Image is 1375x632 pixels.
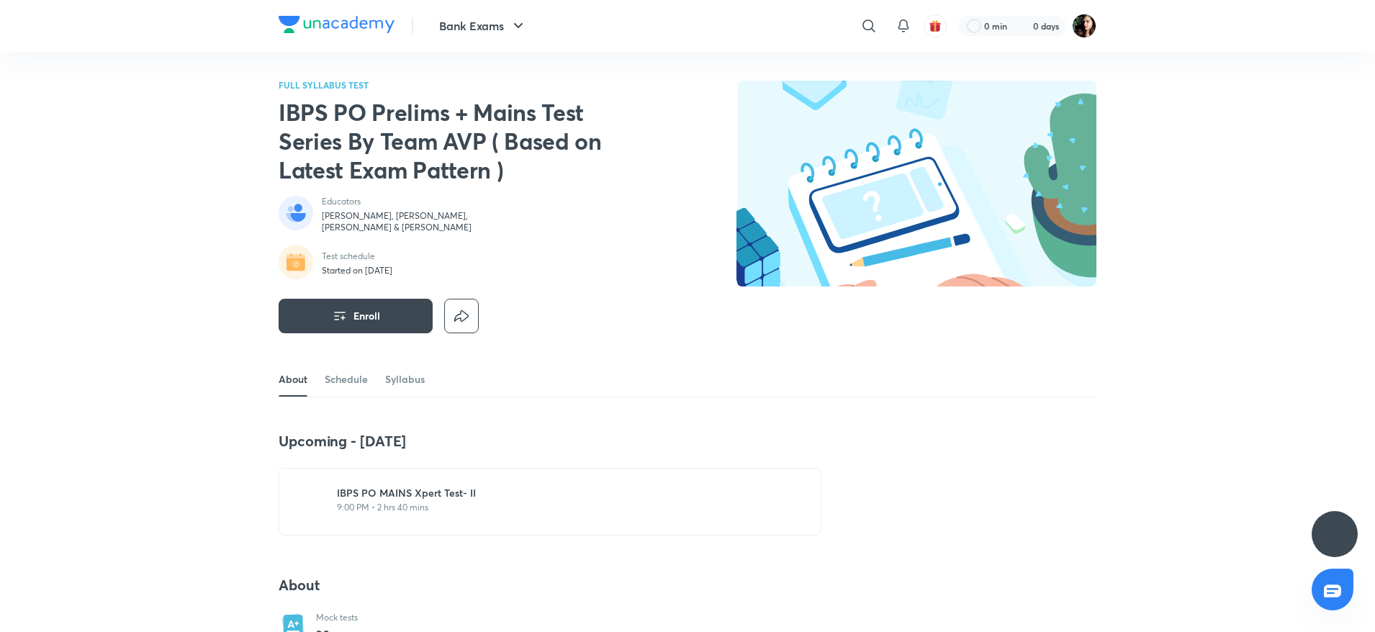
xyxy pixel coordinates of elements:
[1326,525,1343,543] img: ttu
[279,16,395,37] a: Company Logo
[322,210,538,233] p: [PERSON_NAME], [PERSON_NAME], [PERSON_NAME] & [PERSON_NAME]
[1016,19,1030,33] img: streak
[322,196,538,207] p: Educators
[279,81,647,89] p: FULL SYLLABUS TEST
[279,98,647,184] h2: IBPS PO Prelims + Mains Test Series By Team AVP ( Based on Latest Exam Pattern )
[790,487,799,498] img: save
[1072,14,1096,38] img: Priyanka K
[279,432,821,451] h4: Upcoming - [DATE]
[929,19,942,32] img: avatar
[279,576,821,595] h4: About
[279,16,395,33] img: Company Logo
[430,12,536,40] button: Bank Exams
[279,299,433,333] button: Enroll
[325,362,368,397] a: Schedule
[297,486,325,515] img: test
[337,486,780,500] h6: IBPS PO MAINS Xpert Test- II
[322,250,392,262] p: Test schedule
[316,612,358,623] p: Mock tests
[337,502,780,513] p: 9:00 PM • 2 hrs 40 mins
[924,14,947,37] button: avatar
[322,265,392,276] p: Started on [DATE]
[279,362,307,397] a: About
[353,309,380,323] span: Enroll
[385,362,425,397] a: Syllabus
